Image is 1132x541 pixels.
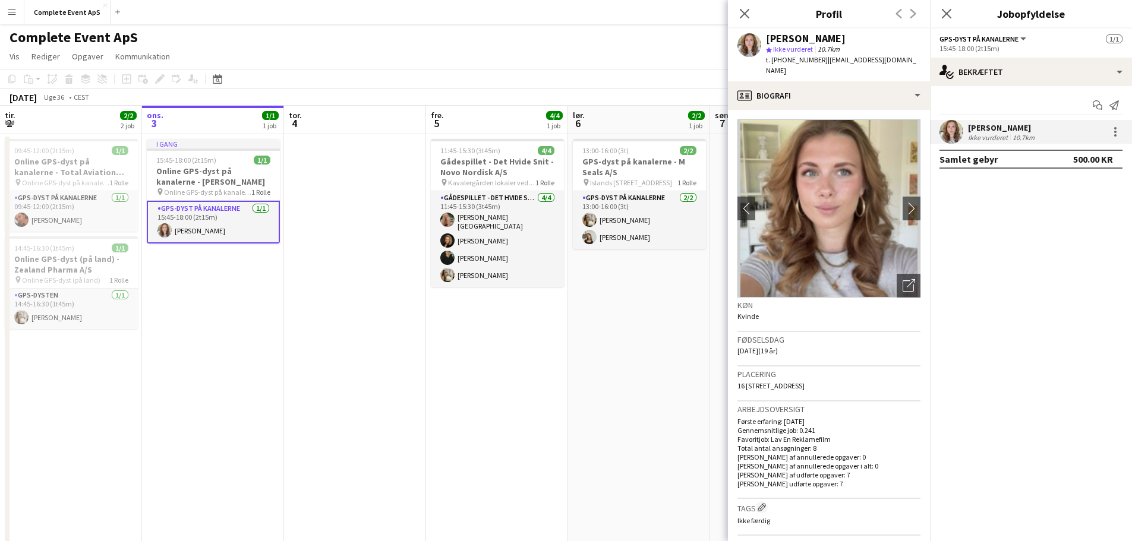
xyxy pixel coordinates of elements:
div: I gang [147,139,280,148]
h3: GPS-dyst på kanalerne - M Seals A/S [573,156,706,178]
span: t. [PHONE_NUMBER] [766,55,828,64]
h3: Online GPS-dyst på kanalerne - [PERSON_NAME] [147,166,280,187]
span: 1/1 [112,146,128,155]
span: 2/2 [120,111,137,120]
span: tir. [5,110,15,121]
button: GPS-dyst på kanalerne [939,34,1028,43]
p: Total antal ansøgninger: 8 [737,444,920,453]
div: 10.7km [1010,133,1037,142]
p: Første erfaring: [DATE] [737,417,920,426]
span: 5 [429,116,444,130]
span: Kvinde [737,312,759,321]
div: [DATE] [10,91,37,103]
button: Complete Event ApS [24,1,111,24]
h3: Køn [737,300,920,311]
span: 1/1 [112,243,128,252]
div: 1 job [547,121,562,130]
div: Ikke vurderet [968,133,1010,142]
span: 3 [145,116,163,130]
div: 15:45-18:00 (2t15m) [939,44,1122,53]
span: søn. [715,110,731,121]
span: 1 Rolle [535,178,554,187]
span: Vis [10,51,20,62]
a: Kommunikation [111,49,175,64]
span: fre. [431,110,444,121]
div: [PERSON_NAME] [968,122,1037,133]
span: 09:45-12:00 (2t15m) [14,146,74,155]
span: GPS-dyst på kanalerne [939,34,1019,43]
img: Mandskabs avatar eller foto [737,119,920,298]
span: 14:45-16:30 (1t45m) [14,243,74,252]
span: 2/2 [688,111,705,120]
p: [PERSON_NAME] udførte opgaver: 7 [737,479,920,488]
h3: Online GPS-dyst på kanalerne - Total Aviation Ltd A/S [5,156,138,178]
app-job-card: 09:45-12:00 (2t15m)1/1Online GPS-dyst på kanalerne - Total Aviation Ltd A/S Online GPS-dyst på ka... [5,139,138,232]
span: 11:45-15:30 (3t45m) [440,146,500,155]
h3: Jobopfyldelse [930,6,1132,21]
div: CEST [74,93,89,102]
span: 1 Rolle [109,276,128,284]
span: Online GPS-dyst (på land) [22,276,100,284]
span: 13:00-16:00 (3t) [582,146,629,155]
p: [PERSON_NAME] af udførte opgaver: 7 [737,470,920,479]
app-job-card: 11:45-15:30 (3t45m)4/4Gådespillet - Det Hvide Snit - Novo Nordisk A/S Kavalergården lokaler ved s... [431,139,564,287]
div: Åbn foto pop-in [897,274,920,298]
span: | [EMAIL_ADDRESS][DOMAIN_NAME] [766,55,916,75]
div: Bekræftet [930,58,1132,86]
h3: Profil [728,6,930,21]
app-card-role: GPS-dyst på kanalerne1/115:45-18:00 (2t15m)[PERSON_NAME] [147,201,280,243]
span: 2/2 [680,146,696,155]
span: 1 Rolle [251,188,270,197]
span: 1 Rolle [677,178,696,187]
h3: Tags [737,501,920,514]
span: 4/4 [538,146,554,155]
span: Kommunikation [115,51,170,62]
app-card-role: GPS-dysten1/114:45-16:30 (1t45m)[PERSON_NAME] [5,289,138,329]
div: [PERSON_NAME] [766,33,846,44]
span: 4 [287,116,302,130]
div: 500.00 KR [1073,153,1113,165]
a: Opgaver [67,49,108,64]
app-card-role: GPS-dyst på kanalerne2/213:00-16:00 (3t)[PERSON_NAME][PERSON_NAME] [573,191,706,249]
h3: Fødselsdag [737,334,920,345]
span: 7 [713,116,731,130]
span: Kavalergården lokaler ved siden af slottet [448,178,535,187]
p: Ikke færdig [737,516,920,525]
app-card-role: Gådespillet - Det Hvide Snit4/411:45-15:30 (3t45m)[PERSON_NAME][GEOGRAPHIC_DATA][PERSON_NAME][PER... [431,191,564,287]
span: 1/1 [254,156,270,164]
span: Opgaver [72,51,103,62]
span: Online GPS-dyst på kanalerne [164,188,251,197]
app-job-card: I gang15:45-18:00 (2t15m)1/1Online GPS-dyst på kanalerne - [PERSON_NAME] Online GPS-dyst på kanal... [147,139,280,243]
span: 1 Rolle [109,178,128,187]
div: 1 job [689,121,704,130]
h3: Gådespillet - Det Hvide Snit - Novo Nordisk A/S [431,156,564,178]
a: Rediger [27,49,65,64]
p: Favoritjob: Lav En Reklamefilm [737,435,920,444]
h3: Online GPS-dyst (på land) - Zealand Pharma A/S [5,254,138,275]
div: 2 job [121,121,136,130]
span: 1/1 [262,111,279,120]
p: Gennemsnitlige job: 0.241 [737,426,920,435]
span: Uge 36 [39,93,69,102]
div: Samlet gebyr [939,153,998,165]
span: 4/4 [546,111,563,120]
div: 1 job [263,121,278,130]
span: 2 [3,116,15,130]
app-job-card: 14:45-16:30 (1t45m)1/1Online GPS-dyst (på land) - Zealand Pharma A/S Online GPS-dyst (på land)1 R... [5,236,138,329]
h3: Arbejdsoversigt [737,404,920,415]
span: 10.7km [815,45,842,53]
span: 6 [571,116,585,130]
span: Ikke vurderet [773,45,813,53]
span: lør. [573,110,585,121]
h3: Placering [737,369,920,379]
span: Islands [STREET_ADDRESS] [590,178,672,187]
div: Biografi [728,81,930,110]
span: Rediger [31,51,60,62]
span: 16 [STREET_ADDRESS] [737,381,805,390]
p: [PERSON_NAME] af annullerede opgaver: 0 [737,453,920,461]
span: tor. [289,110,302,121]
span: [DATE] (19 år) [737,346,778,355]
